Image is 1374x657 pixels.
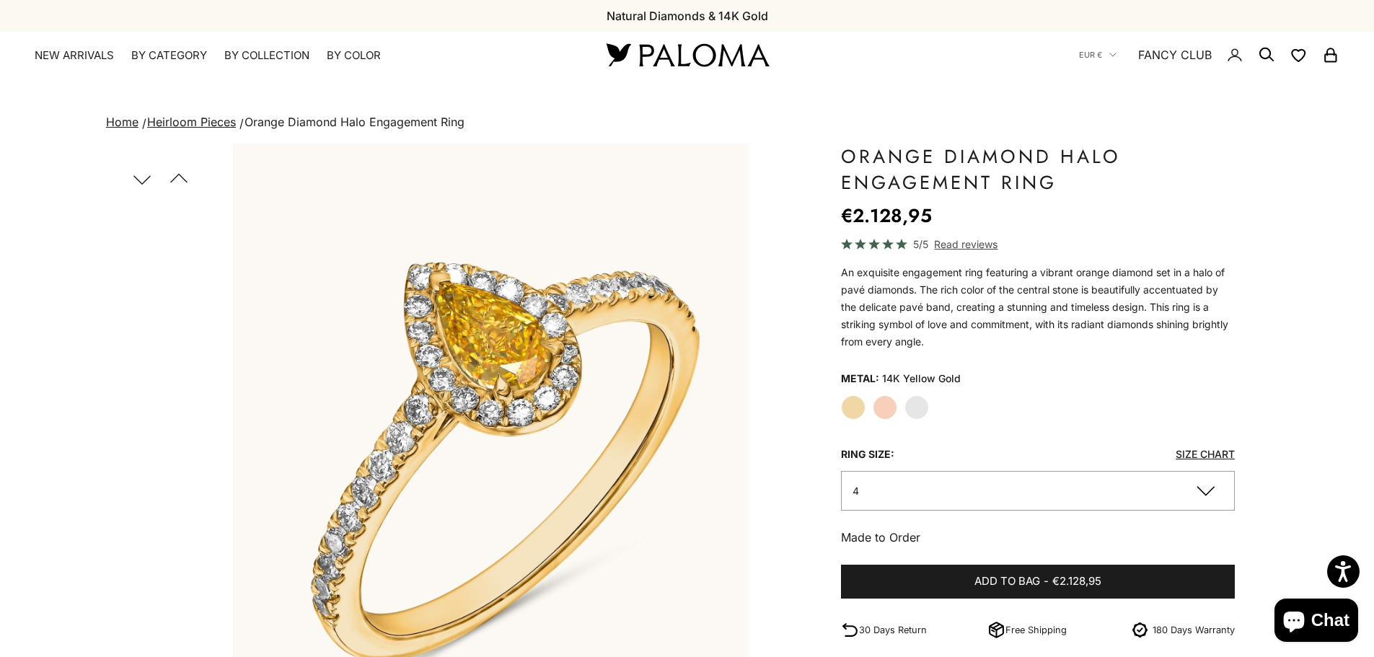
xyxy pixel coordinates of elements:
inbox-online-store-chat: Shopify online store chat [1270,599,1362,645]
p: Natural Diamonds & 14K Gold [607,6,768,25]
summary: By Color [327,48,381,63]
span: EUR € [1079,48,1102,61]
p: An exquisite engagement ring featuring a vibrant orange diamond set in a halo of pavé diamonds. T... [841,264,1236,350]
a: 5/5 Read reviews [841,236,1236,252]
span: Add to bag [974,573,1040,591]
nav: Secondary navigation [1079,32,1339,78]
span: 5/5 [913,236,928,252]
variant-option-value: 14K Yellow Gold [882,368,961,389]
p: Free Shipping [1005,622,1067,638]
a: Size Chart [1176,448,1235,460]
legend: Metal: [841,368,879,389]
summary: By Category [131,48,207,63]
span: €2.128,95 [1052,573,1101,591]
p: Made to Order [841,528,1236,547]
span: 4 [853,485,859,497]
legend: Ring Size: [841,444,894,465]
sale-price: €2.128,95 [841,201,932,230]
a: Home [106,115,138,129]
p: 180 Days Warranty [1153,622,1235,638]
span: Read reviews [934,236,998,252]
h1: Orange Diamond Halo Engagement Ring [841,144,1236,195]
a: Heirloom Pieces [147,115,236,129]
nav: Primary navigation [35,48,572,63]
a: FANCY CLUB [1138,45,1212,64]
button: 4 [841,471,1236,511]
span: Orange Diamond Halo Engagement Ring [245,115,464,129]
nav: breadcrumbs [103,113,1271,133]
button: EUR € [1079,48,1117,61]
p: 30 Days Return [859,622,927,638]
button: Add to bag-€2.128,95 [841,565,1236,599]
summary: By Collection [224,48,309,63]
a: NEW ARRIVALS [35,48,114,63]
